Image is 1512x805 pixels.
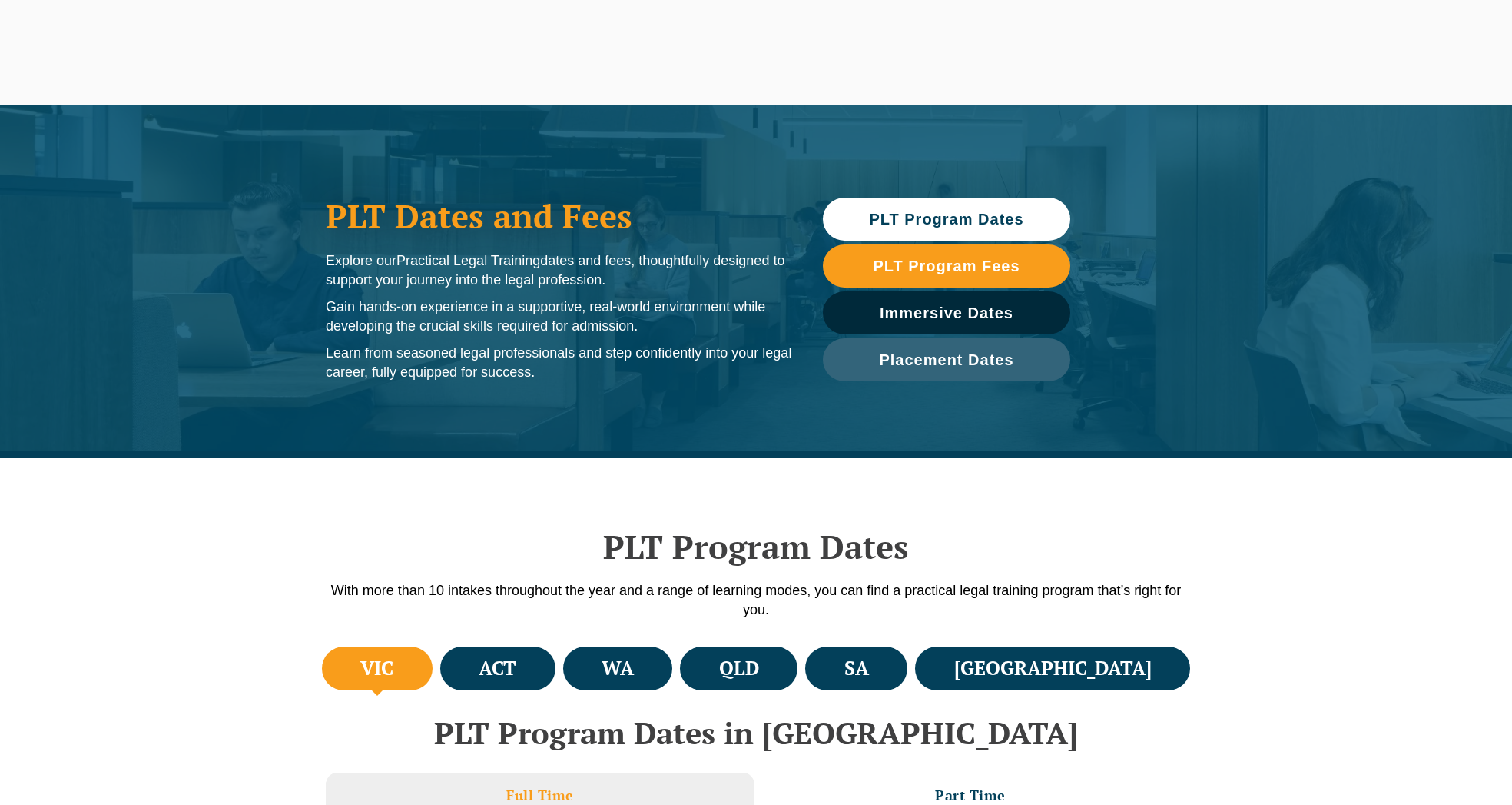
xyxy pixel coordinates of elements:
h2: PLT Program Dates in [GEOGRAPHIC_DATA] [318,716,1194,750]
span: PLT Program Fees [873,258,1020,274]
p: Learn from seasoned legal professionals and step confidently into your legal career, fully equipp... [326,344,792,382]
p: Explore our dates and fees, thoughtfully designed to support your journey into the legal profession. [326,251,792,290]
a: Immersive Dates [823,291,1070,334]
span: Immersive Dates [880,305,1013,321]
span: Practical Legal Training [396,253,540,268]
p: With more than 10 intakes throughout the year and a range of learning modes, you can find a pract... [318,581,1194,620]
h4: QLD [719,656,759,681]
span: PLT Program Dates [869,211,1023,227]
h3: Full Time [506,787,574,804]
h4: SA [844,656,869,681]
a: PLT Program Dates [823,198,1070,241]
h3: Part Time [935,787,1006,804]
a: PLT Program Fees [823,244,1070,288]
h4: WA [602,656,634,681]
h1: PLT Dates and Fees [326,197,792,235]
p: Gain hands-on experience in a supportive, real-world environment while developing the crucial ski... [326,298,792,336]
span: Placement Dates [879,352,1013,368]
a: Placement Dates [823,338,1070,381]
h4: VIC [360,656,393,681]
h2: PLT Program Dates [318,527,1194,566]
h4: ACT [479,656,516,681]
h4: [GEOGRAPHIC_DATA] [954,656,1152,681]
